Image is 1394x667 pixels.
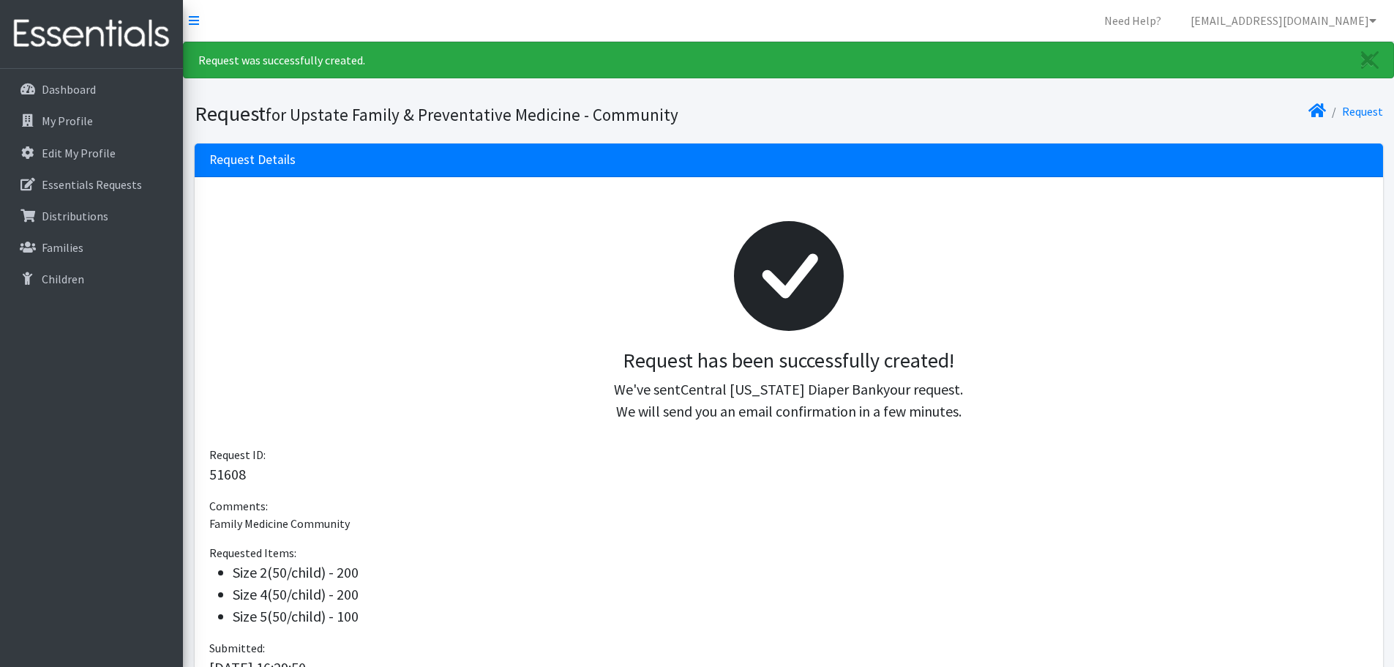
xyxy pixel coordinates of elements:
[42,209,108,223] p: Distributions
[209,447,266,462] span: Request ID:
[42,113,93,128] p: My Profile
[6,233,177,262] a: Families
[266,104,678,125] small: for Upstate Family & Preventative Medicine - Community
[221,379,1357,422] p: We've sent your request. We will send you an email confirmation in a few minutes.
[209,641,265,655] span: Submitted:
[1093,6,1173,35] a: Need Help?
[209,545,296,560] span: Requested Items:
[195,101,784,127] h1: Request
[233,562,1368,584] li: Size 2(50/child) - 200
[233,584,1368,605] li: Size 4(50/child) - 200
[6,201,177,231] a: Distributions
[1179,6,1388,35] a: [EMAIL_ADDRESS][DOMAIN_NAME]
[6,106,177,135] a: My Profile
[221,349,1357,373] h3: Request has been successfully created!
[6,75,177,104] a: Dashboard
[1346,42,1393,78] a: Close
[42,146,116,160] p: Edit My Profile
[42,177,142,192] p: Essentials Requests
[6,10,177,59] img: HumanEssentials
[6,138,177,168] a: Edit My Profile
[209,463,1368,485] p: 51608
[6,264,177,294] a: Children
[183,42,1394,78] div: Request was successfully created.
[233,605,1368,627] li: Size 5(50/child) - 100
[42,272,84,286] p: Children
[42,240,83,255] p: Families
[1342,104,1383,119] a: Request
[209,515,1368,532] p: Family Medicine Community
[209,152,296,168] h3: Request Details
[42,82,96,97] p: Dashboard
[6,170,177,199] a: Essentials Requests
[681,380,883,398] span: Central [US_STATE] Diaper Bank
[209,499,268,513] span: Comments:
